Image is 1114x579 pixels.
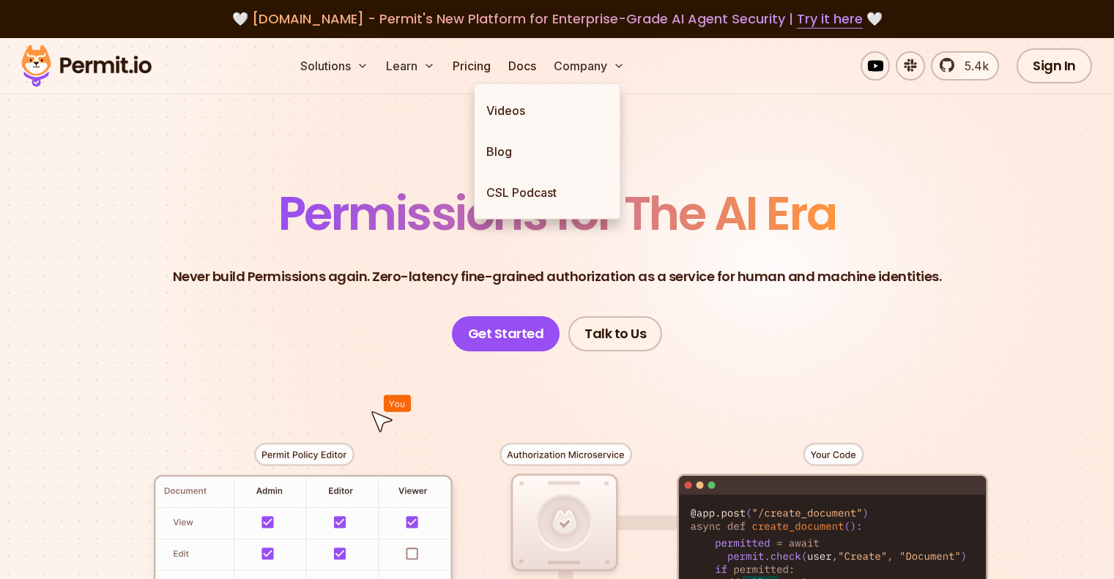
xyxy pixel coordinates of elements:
span: 5.4k [956,57,989,75]
a: Docs [502,51,542,81]
a: Talk to Us [568,316,662,351]
a: Try it here [797,10,863,29]
div: 🤍 🤍 [35,9,1079,29]
a: Videos [475,90,620,131]
a: CSL Podcast [475,172,620,213]
a: Sign In [1017,48,1092,83]
a: 5.4k [931,51,999,81]
a: Get Started [452,316,560,351]
span: [DOMAIN_NAME] - Permit's New Platform for Enterprise-Grade AI Agent Security | [252,10,863,28]
a: Pricing [447,51,497,81]
a: Blog [475,131,620,172]
button: Learn [380,51,441,81]
p: Never build Permissions again. Zero-latency fine-grained authorization as a service for human and... [173,266,942,287]
button: Solutions [294,51,374,81]
img: Permit logo [15,41,158,91]
button: Company [548,51,631,81]
span: Permissions for The AI Era [278,181,836,246]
